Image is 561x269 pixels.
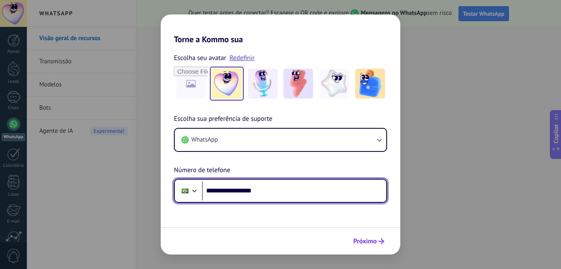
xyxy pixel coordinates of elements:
div: Brazil: + 55 [177,182,193,199]
img: -4.jpeg [319,69,349,98]
img: -2.jpeg [248,69,278,98]
span: Escolha seu avatar [174,53,226,63]
span: Próximo [353,238,377,244]
img: -3.jpeg [283,69,313,98]
img: -5.jpeg [355,69,385,98]
span: WhatsApp [191,136,218,144]
button: Próximo [349,234,388,248]
span: Escolha sua preferência de suporte [174,114,272,125]
button: WhatsApp [175,129,386,151]
img: -1.jpeg [212,69,242,98]
span: Número de telefone [174,165,230,176]
a: Redefinir [230,54,255,62]
h2: Torne a Kommo sua [161,14,400,44]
